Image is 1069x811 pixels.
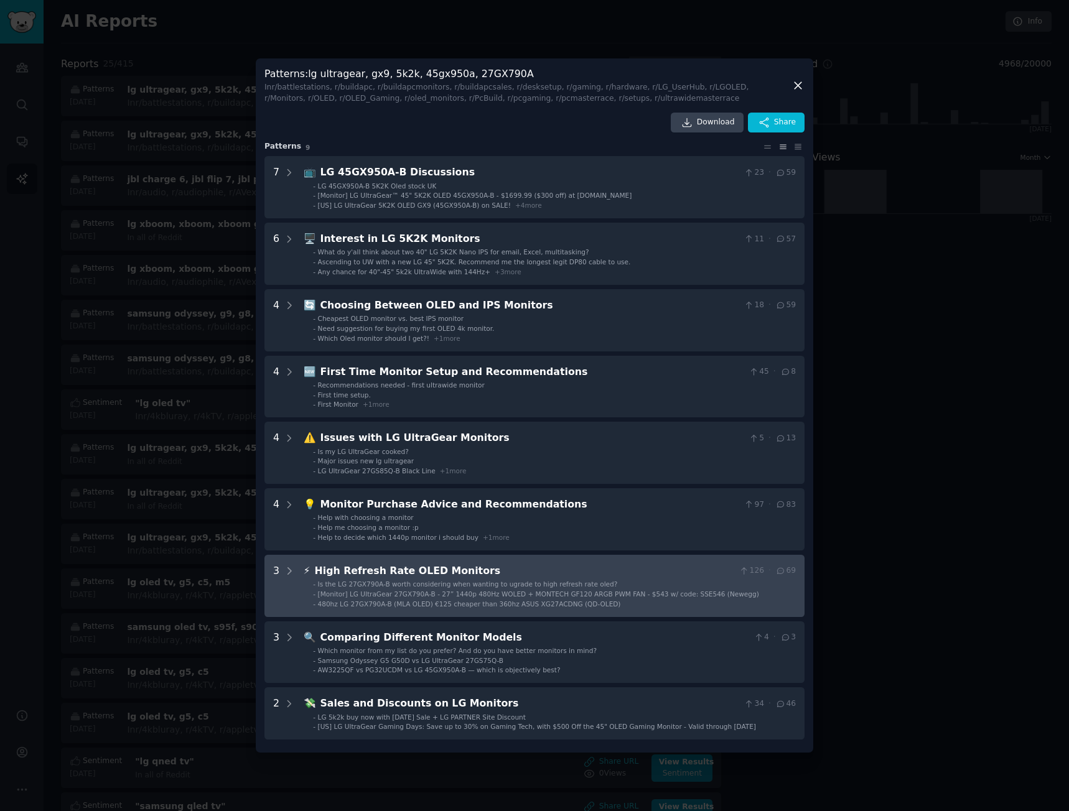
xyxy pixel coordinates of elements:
[313,191,315,200] div: -
[363,401,390,408] span: + 1 more
[775,698,796,710] span: 46
[768,565,771,577] span: ·
[495,268,521,276] span: + 3 more
[318,268,490,276] span: Any chance for 40"-45" 5k2k UltraWide with 144Hz+
[749,366,769,378] span: 45
[318,657,503,664] span: Samsung Odyssey G5 G50D vs LG UltraGear 27GS75Q-B
[273,696,279,731] div: 2
[313,201,315,210] div: -
[748,113,805,132] button: Share
[273,364,279,409] div: 4
[320,165,739,180] div: LG 45GX950A-B Discussions
[318,524,419,531] span: Help me choosing a monitor :p
[304,697,316,709] span: 💸
[768,300,771,311] span: ·
[304,432,316,443] span: ⚠️
[318,391,371,399] span: First time setup.
[313,600,315,608] div: -
[273,165,279,210] div: 7
[313,665,315,674] div: -
[313,466,315,475] div: -
[318,248,589,256] span: What do y'all think about two 40" LG 5K2K Nano IPS for email, Excel, multitasking?
[773,366,776,378] span: ·
[320,430,744,446] div: Issues with LG UltraGear Monitors
[434,335,460,342] span: + 1 more
[739,565,764,577] span: 126
[775,300,796,311] span: 59
[318,600,621,608] span: 480hz LG 27GX790A-B (MLA OLED) €125 cheaper than 360hz ASUS XG27ACDNG (QD-OLED)
[313,248,315,256] div: -
[313,656,315,665] div: -
[318,514,414,521] span: Help with choosing a monitor
[273,298,279,343] div: 4
[671,113,744,132] a: Download
[768,433,771,444] span: ·
[318,448,409,455] span: Is my LG UltraGear cooked?
[313,513,315,522] div: -
[320,364,744,380] div: First Time Monitor Setup and Recommendations
[318,666,561,674] span: AW3225QF vs PG32UCDM vs LG 45GX950A-B — which is objectively best?
[773,632,776,643] span: ·
[775,499,796,511] span: 83
[318,315,464,322] span: Cheapest OLED monitor vs. best IPS monitor
[754,632,769,643] span: 4
[304,631,316,643] span: 🔍
[318,258,631,266] span: Ascending to UW with a new LG 45" 5K2K. Recommend me the longest legit DP80 cable to use.
[780,632,796,643] span: 3
[749,433,764,444] span: 5
[273,563,279,608] div: 3
[320,298,739,313] div: Choosing Between OLED and IPS Monitors
[318,401,358,408] span: First Monitor
[313,381,315,389] div: -
[318,335,429,342] span: Which Oled monitor should I get?!
[697,117,735,128] span: Download
[744,234,764,245] span: 11
[440,467,467,475] span: + 1 more
[768,234,771,245] span: ·
[318,534,478,541] span: Help to decide which 1440p monitor i should buy
[318,182,437,190] span: LG 45GX950A-B 5K2K Oled stock UK
[318,580,618,588] span: Is the LG 27GX790A-B worth considering when wanting to ugrade to high refresh rate oled?
[313,182,315,190] div: -
[774,117,796,128] span: Share
[320,497,739,512] div: Monitor Purchase Advice and Recommendations
[775,565,796,577] span: 69
[318,713,526,721] span: LG 5k2k buy now with [DATE] Sale + LG PARTNER Site Discount
[313,533,315,542] div: -
[313,267,315,276] div: -
[483,534,510,541] span: + 1 more
[306,144,310,151] span: 9
[304,366,316,378] span: 🆕
[744,167,764,178] span: 23
[313,580,315,588] div: -
[273,231,279,276] div: 6
[313,391,315,399] div: -
[313,523,315,532] div: -
[318,723,756,730] span: [US] LG UltraGear Gaming Days: Save up to 30% on Gaming Tech, with $500 Off the 45" OLED Gaming M...
[273,497,279,542] div: 4
[744,499,764,511] span: 97
[775,167,796,178] span: 59
[313,257,315,266] div: -
[320,231,739,247] div: Interest in LG 5K2K Monitors
[313,400,315,409] div: -
[780,366,796,378] span: 8
[318,457,414,465] span: Major issues new lg ultragear
[304,166,316,178] span: 📺
[313,334,315,343] div: -
[313,456,315,465] div: -
[768,167,771,178] span: ·
[313,324,315,333] div: -
[273,630,279,675] div: 3
[264,67,791,104] h3: Patterns : lg ultragear, gx9, 5k2k, 45gx950a, 27GX790A
[318,202,511,209] span: [US] LG UltraGear 5K2K OLED GX9 (45GX950A-B) on SALE!
[318,325,495,332] span: Need suggestion for buying my first OLED 4k monitor.
[744,698,764,710] span: 34
[264,141,301,152] span: Pattern s
[768,499,771,511] span: ·
[318,381,485,389] span: Recommendations needed - first ultrawide monitor
[313,447,315,456] div: -
[775,234,796,245] span: 57
[768,698,771,710] span: ·
[775,433,796,444] span: 13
